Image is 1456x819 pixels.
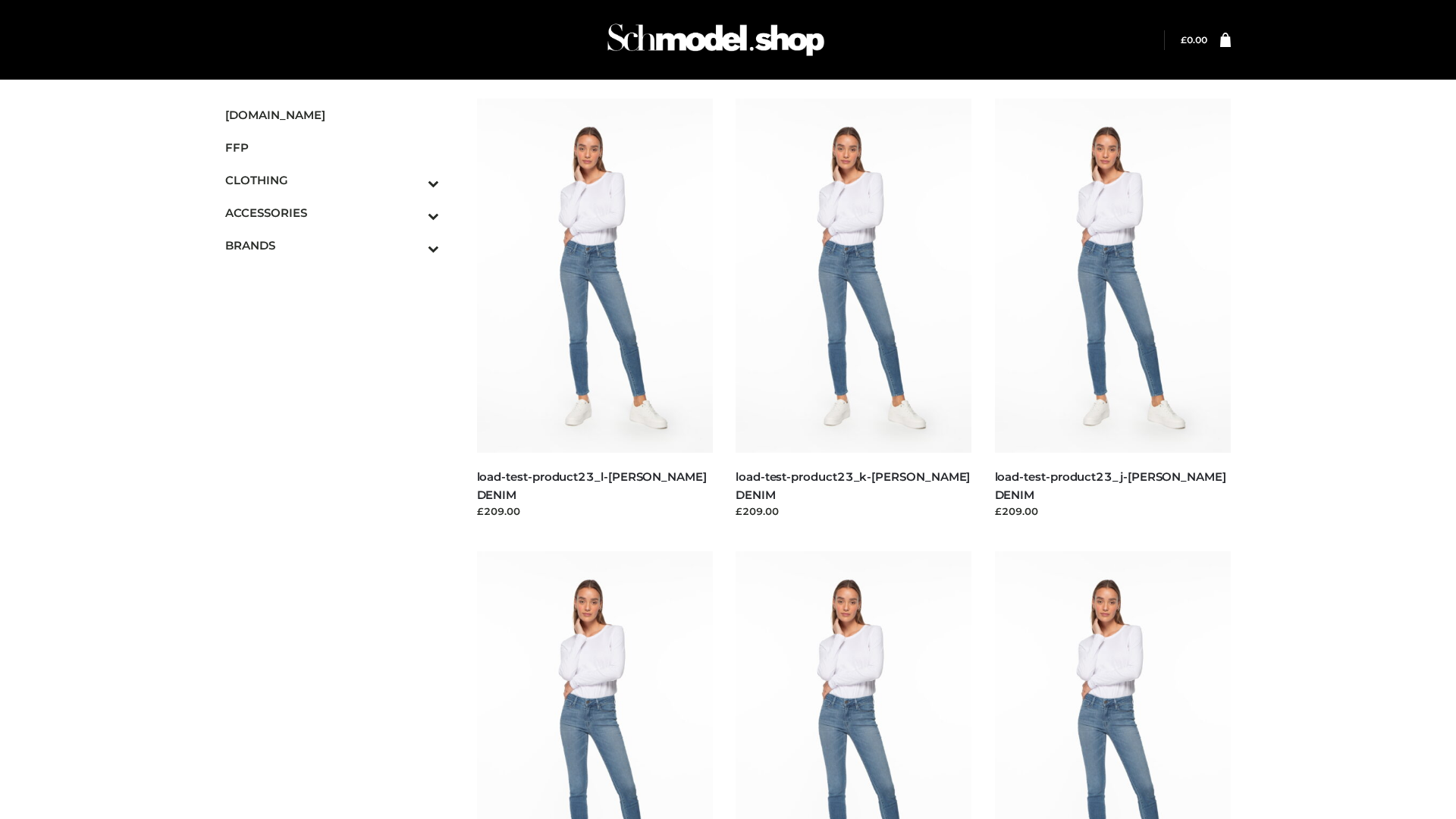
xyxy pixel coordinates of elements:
a: BRANDSToggle Submenu [225,229,439,262]
span: CLOTHING [225,171,439,189]
a: [DOMAIN_NAME] [225,99,439,131]
a: £0.00 [1181,34,1207,45]
img: Schmodel Admin 964 [602,10,830,70]
a: FFP [225,131,439,164]
span: [DOMAIN_NAME] [225,106,439,124]
button: Toggle Submenu [386,164,439,196]
a: load-test-product23_j-[PERSON_NAME] DENIM [995,469,1226,501]
span: £ [1181,34,1187,45]
bdi: 0.00 [1181,34,1207,45]
div: £209.00 [736,504,972,519]
button: Toggle Submenu [386,196,439,229]
button: Toggle Submenu [386,229,439,262]
a: ACCESSORIESToggle Submenu [225,196,439,229]
span: ACCESSORIES [225,204,439,221]
span: BRANDS [225,237,439,254]
a: load-test-product23_k-[PERSON_NAME] DENIM [736,469,970,501]
a: load-test-product23_l-[PERSON_NAME] DENIM [477,469,707,501]
a: CLOTHINGToggle Submenu [225,164,439,196]
div: £209.00 [477,504,714,519]
span: FFP [225,139,439,156]
div: £209.00 [995,504,1232,519]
